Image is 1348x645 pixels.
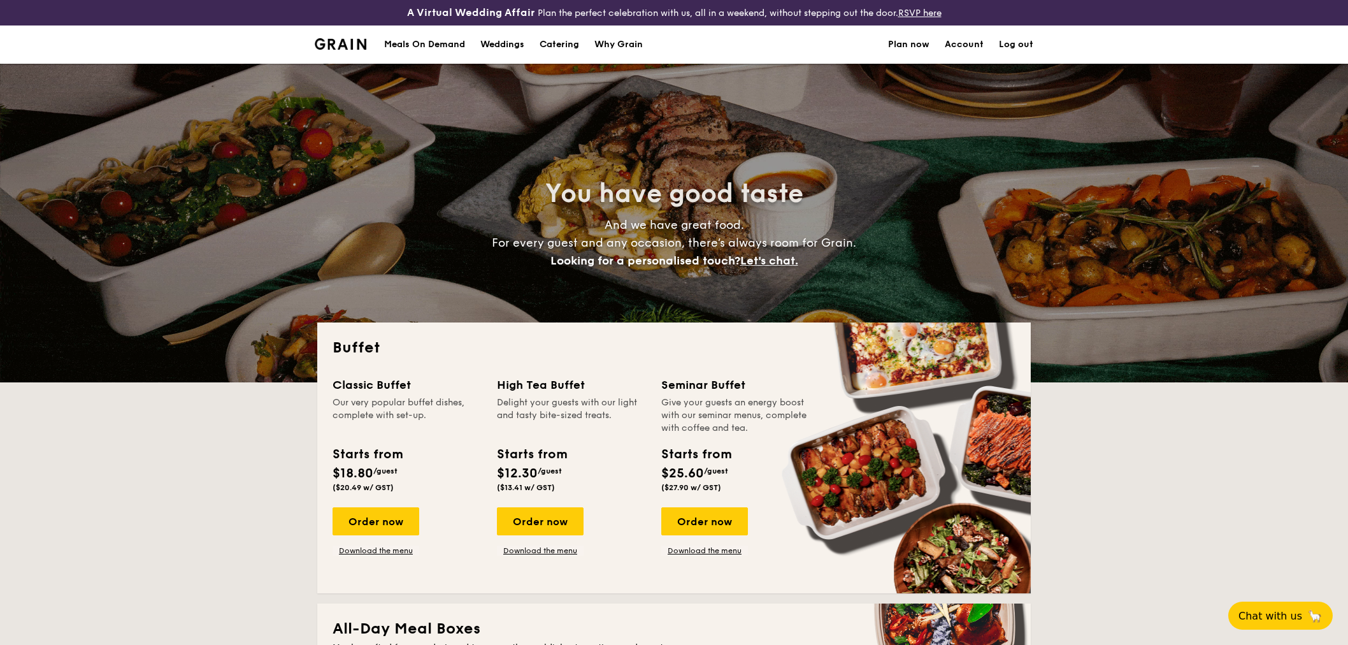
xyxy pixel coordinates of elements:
div: Seminar Buffet [661,376,810,394]
a: Why Grain [587,25,650,64]
a: Download the menu [497,546,584,556]
div: Meals On Demand [384,25,465,64]
div: Starts from [661,445,731,464]
div: Delight your guests with our light and tasty bite-sized treats. [497,396,646,435]
div: Order now [661,507,748,535]
div: Weddings [480,25,524,64]
span: Looking for a personalised touch? [550,254,740,268]
a: RSVP here [898,8,942,18]
div: Starts from [497,445,566,464]
a: Catering [532,25,587,64]
span: 🦙 [1307,609,1323,623]
span: /guest [704,467,728,475]
h2: All-Day Meal Boxes [333,619,1015,639]
span: $12.30 [497,466,538,481]
div: Classic Buffet [333,376,482,394]
h1: Catering [540,25,579,64]
h2: Buffet [333,338,1015,358]
div: Give your guests an energy boost with our seminar menus, complete with coffee and tea. [661,396,810,435]
span: /guest [373,467,398,475]
span: You have good taste [545,178,803,209]
div: Starts from [333,445,402,464]
span: $18.80 [333,466,373,481]
div: Plan the perfect celebration with us, all in a weekend, without stepping out the door. [307,5,1041,20]
img: Grain [315,38,366,50]
div: Order now [333,507,419,535]
button: Chat with us🦙 [1228,602,1333,630]
a: Logotype [315,38,366,50]
span: $25.60 [661,466,704,481]
div: Order now [497,507,584,535]
a: Plan now [888,25,929,64]
h4: A Virtual Wedding Affair [407,5,535,20]
span: ($27.90 w/ GST) [661,483,721,492]
a: Meals On Demand [376,25,473,64]
span: And we have great food. For every guest and any occasion, there’s always room for Grain. [492,218,856,268]
a: Account [945,25,984,64]
div: Our very popular buffet dishes, complete with set-up. [333,396,482,435]
span: /guest [538,467,562,475]
a: Log out [999,25,1033,64]
div: High Tea Buffet [497,376,646,394]
a: Download the menu [333,546,419,556]
span: ($20.49 w/ GST) [333,483,394,492]
span: Let's chat. [740,254,798,268]
a: Download the menu [661,546,748,556]
span: Chat with us [1238,610,1302,622]
a: Weddings [473,25,532,64]
div: Why Grain [594,25,643,64]
span: ($13.41 w/ GST) [497,483,555,492]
